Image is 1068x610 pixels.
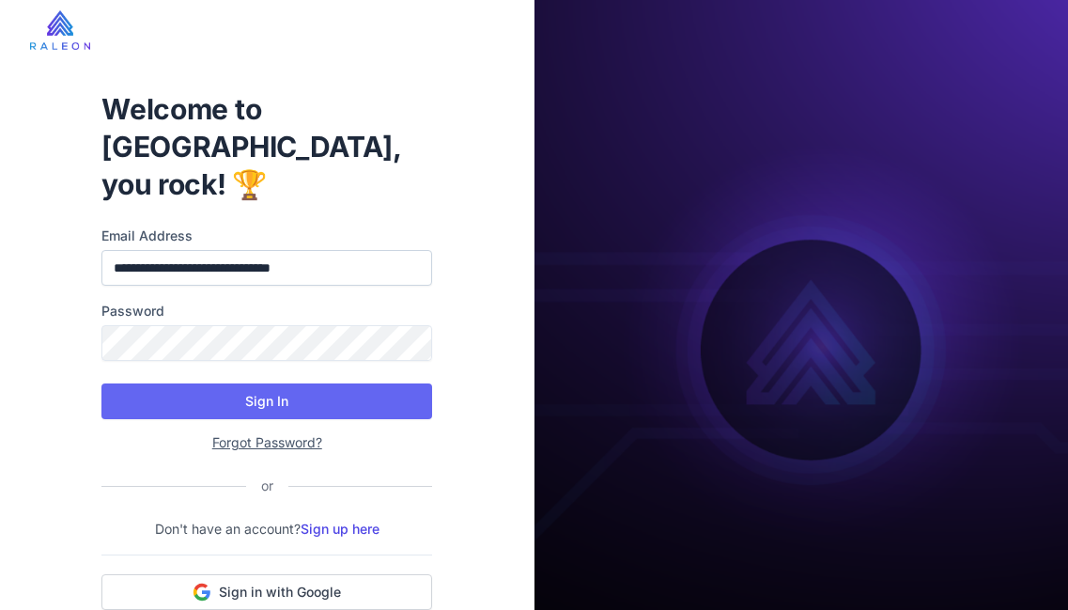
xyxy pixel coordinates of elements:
[101,301,432,321] label: Password
[246,476,288,496] div: or
[30,10,90,50] img: raleon-logo-whitebg.9aac0268.jpg
[101,519,432,540] p: Don't have an account?
[212,434,322,450] a: Forgot Password?
[301,521,379,537] a: Sign up here
[101,574,432,610] button: Sign in with Google
[101,90,432,203] h1: Welcome to [GEOGRAPHIC_DATA], you rock! 🏆
[101,226,432,246] label: Email Address
[101,383,432,419] button: Sign In
[219,583,341,602] span: Sign in with Google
